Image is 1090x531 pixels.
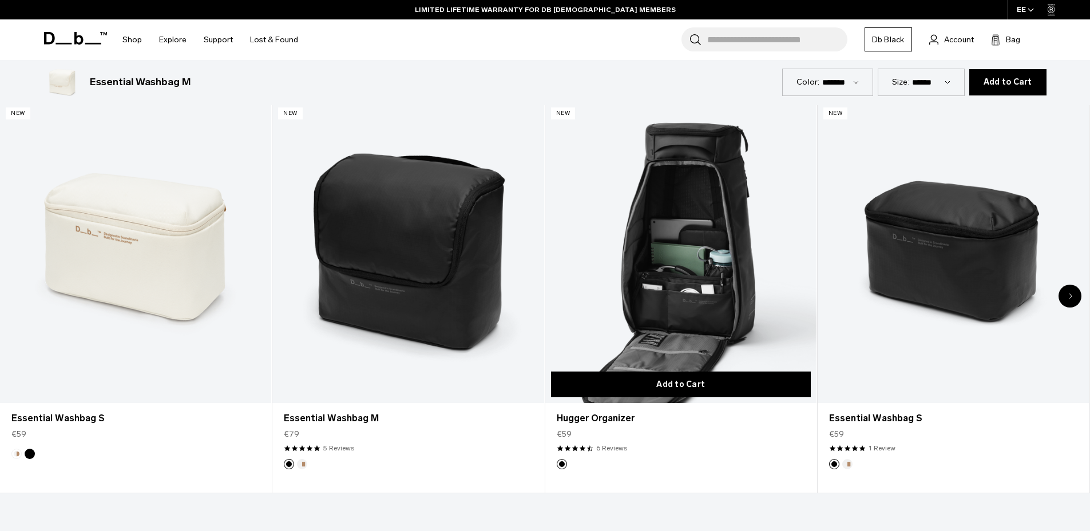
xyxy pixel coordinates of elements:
[557,459,567,469] button: Black Out
[250,19,298,60] a: Lost & Found
[829,428,844,440] span: €59
[869,443,895,453] a: 1 reviews
[969,69,1047,95] button: Add to Cart
[818,101,1090,493] div: 4 / 8
[272,101,545,493] div: 2 / 8
[557,412,805,425] a: Hugger Organizer
[284,459,294,469] button: Black Out
[929,33,974,46] a: Account
[545,101,818,493] div: 3 / 8
[596,443,627,453] a: 6 reviews
[11,412,260,425] a: Essential Washbag S
[44,64,81,101] img: Essential Washbag M Oatmilk
[818,102,1089,403] a: Essential Washbag S
[984,78,1032,87] span: Add to Cart
[90,75,191,90] h3: Essential Washbag M
[159,19,187,60] a: Explore
[11,449,22,459] button: Oatmilk
[284,412,532,425] a: Essential Washbag M
[865,27,912,51] a: Db Black
[545,102,816,403] a: Hugger Organizer
[551,372,811,397] button: Add to Cart
[829,459,839,469] button: Black Out
[323,443,354,453] a: 5 reviews
[796,76,820,88] label: Color:
[25,449,35,459] button: Black Out
[991,33,1020,46] button: Bag
[1006,34,1020,46] span: Bag
[297,459,307,469] button: Oatmilk
[823,107,848,119] p: New
[284,428,299,440] span: €79
[278,107,303,119] p: New
[415,5,676,15] a: LIMITED LIFETIME WARRANTY FOR DB [DEMOGRAPHIC_DATA] MEMBERS
[122,19,142,60] a: Shop
[114,19,307,60] nav: Main Navigation
[829,412,1077,425] a: Essential Washbag S
[842,459,853,469] button: Oatmilk
[6,107,30,119] p: New
[892,76,910,88] label: Size:
[11,428,26,440] span: €59
[551,107,576,119] p: New
[204,19,233,60] a: Support
[1059,285,1081,308] div: Next slide
[272,102,544,403] a: Essential Washbag M
[557,428,572,440] span: €59
[944,34,974,46] span: Account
